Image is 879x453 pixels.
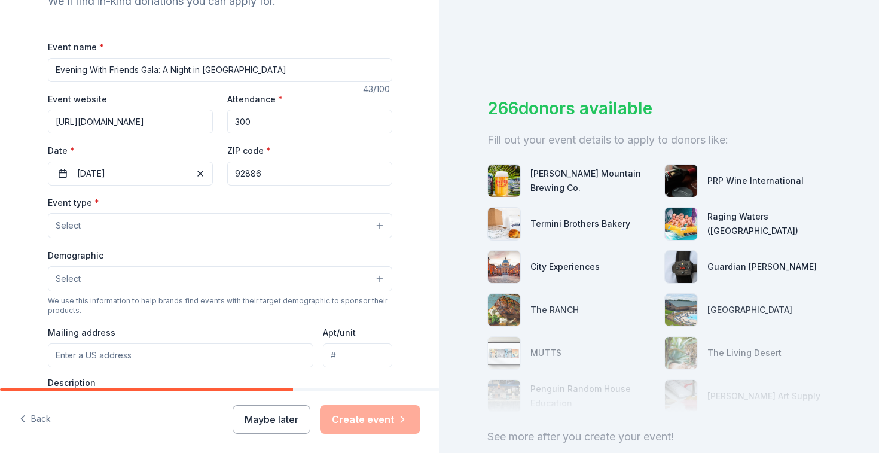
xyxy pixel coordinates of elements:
input: 20 [227,110,392,133]
input: Spring Fundraiser [48,58,392,82]
span: Select [56,272,81,286]
input: # [323,343,392,367]
div: 266 donors available [487,96,831,121]
button: Maybe later [233,405,310,434]
button: Select [48,213,392,238]
div: Guardian [PERSON_NAME] [707,260,817,274]
img: photo for Termini Brothers Bakery [488,208,520,240]
label: Attendance [227,93,283,105]
div: PRP Wine International [707,174,804,188]
label: Event type [48,197,99,209]
label: ZIP code [227,145,271,157]
label: Event website [48,93,107,105]
img: photo for Raging Waters (Los Angeles) [665,208,697,240]
div: [PERSON_NAME] Mountain Brewing Co. [530,166,655,195]
input: https://www... [48,110,213,133]
div: Raging Waters ([GEOGRAPHIC_DATA]) [707,209,832,238]
div: Fill out your event details to apply to donors like: [487,130,831,150]
label: Date [48,145,213,157]
label: Description [48,377,96,389]
span: Select [56,218,81,233]
div: 43 /100 [363,82,392,96]
img: photo for City Experiences [488,251,520,283]
button: Back [19,407,51,432]
label: Apt/unit [323,327,356,339]
button: [DATE] [48,162,213,186]
button: Select [48,266,392,291]
div: City Experiences [530,260,600,274]
label: Mailing address [48,327,115,339]
label: Demographic [48,250,103,262]
div: See more after you create your event! [487,427,831,446]
div: We use this information to help brands find events with their target demographic to sponsor their... [48,296,392,315]
input: Enter a US address [48,343,314,367]
label: Event name [48,41,104,53]
input: 12345 (U.S. only) [227,162,392,186]
img: photo for Guardian Angel Device [665,251,697,283]
img: photo for Figueroa Mountain Brewing Co. [488,165,520,197]
img: photo for PRP Wine International [665,165,697,197]
div: Termini Brothers Bakery [530,217,630,231]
